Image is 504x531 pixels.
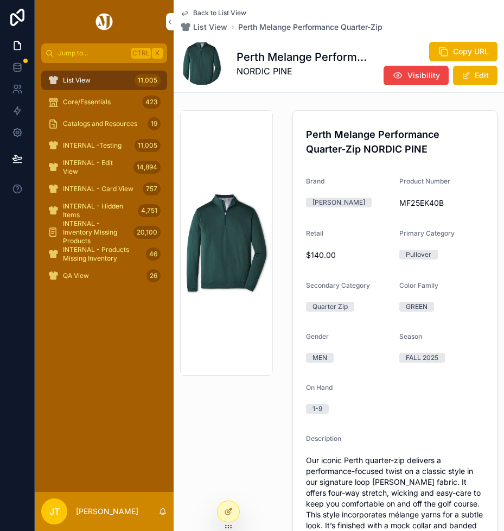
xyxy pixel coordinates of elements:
a: INTERNAL -Testing11,005 [41,136,167,155]
a: List View11,005 [41,71,167,90]
img: App logo [94,13,114,30]
div: 46 [146,248,161,261]
img: MF25EK40B-NPINE.jpg [181,185,272,301]
div: 20,100 [133,226,161,239]
div: 14,894 [133,161,161,174]
button: Edit [453,66,497,85]
span: Ctrl [131,48,151,59]
div: MEN [312,353,327,363]
div: Pullover [406,250,431,260]
p: [PERSON_NAME] [76,506,138,517]
span: Color Family [399,281,438,289]
a: INTERNAL - Products Missing Inventory46 [41,244,167,264]
span: Description [306,434,341,442]
a: Perth Melange Performance Quarter-Zip [238,22,382,33]
span: Core/Essentials [63,98,111,106]
a: Back to List View [180,9,246,17]
span: K [153,49,162,58]
div: Quarter Zip [312,302,348,312]
a: INTERNAL - Card View757 [41,179,167,199]
div: 11,005 [135,74,161,87]
button: Copy URL [429,42,497,61]
span: Season [399,332,422,340]
span: Catalogs and Resources [63,119,137,128]
span: Brand [306,177,324,185]
a: INTERNAL - Hidden Items4,751 [41,201,167,220]
div: 4,751 [138,204,161,217]
a: Catalogs and Resources19 [41,114,167,134]
span: Back to List View [193,9,246,17]
span: List View [193,22,227,33]
h1: Perth Melange Performance Quarter-Zip [237,49,370,65]
span: INTERNAL - Inventory Missing Products [63,219,129,245]
a: List View [180,22,227,33]
span: Jump to... [58,49,127,58]
a: INTERNAL - Inventory Missing Products20,100 [41,223,167,242]
div: FALL 2025 [406,353,438,363]
span: On Hand [306,383,333,391]
span: List View [63,76,91,85]
div: 19 [148,117,161,130]
div: 757 [143,182,161,195]
div: GREEN [406,302,428,312]
span: Retail [306,229,323,237]
div: 26 [146,269,161,282]
span: INTERNAL - Card View [63,185,133,193]
a: QA View26 [41,266,167,286]
span: INTERNAL - Hidden Items [63,202,133,219]
span: INTERNAL -Testing [63,141,122,150]
span: Primary Category [399,229,455,237]
button: Visibility [384,66,449,85]
span: Copy URL [453,46,489,57]
span: NORDIC PINE [237,65,370,78]
span: Product Number [399,177,450,185]
span: Gender [306,332,329,340]
span: Secondary Category [306,281,370,289]
span: $140.00 [306,250,391,261]
button: Jump to...CtrlK [41,43,167,63]
div: [PERSON_NAME] [312,198,365,207]
span: MF25EK40B [399,198,484,208]
a: INTERNAL - Edit View14,894 [41,157,167,177]
span: Visibility [407,70,440,81]
div: 423 [142,96,161,109]
a: Core/Essentials423 [41,92,167,112]
span: QA View [63,271,89,280]
div: scrollable content [35,63,174,300]
span: INTERNAL - Edit View [63,159,129,176]
div: 11,005 [135,139,161,152]
span: JT [49,505,60,518]
h4: Perth Melange Performance Quarter-Zip NORDIC PINE [306,127,484,156]
span: INTERNAL - Products Missing Inventory [63,245,142,263]
div: 1-9 [312,404,322,414]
